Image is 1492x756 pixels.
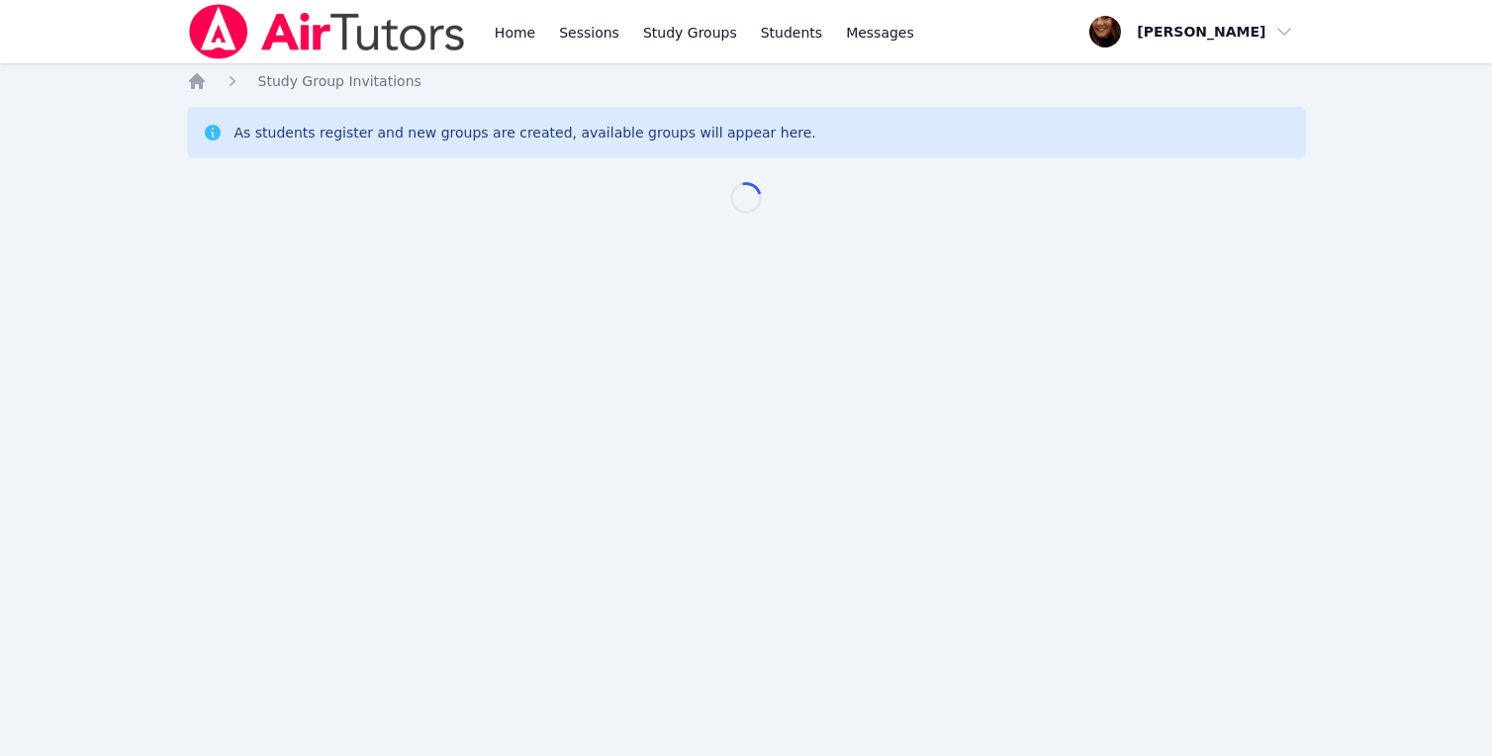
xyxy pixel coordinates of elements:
span: Study Group Invitations [258,73,421,89]
div: As students register and new groups are created, available groups will appear here. [234,123,816,142]
img: Air Tutors [187,4,467,59]
a: Study Group Invitations [258,71,421,91]
nav: Breadcrumb [187,71,1306,91]
span: Messages [846,23,914,43]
